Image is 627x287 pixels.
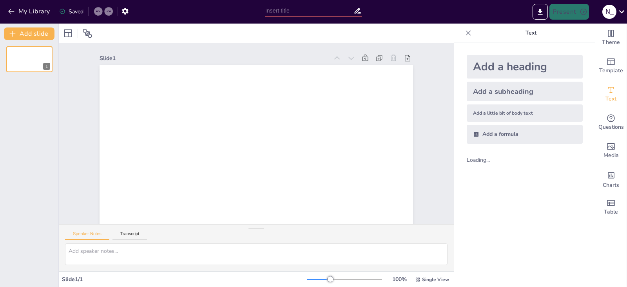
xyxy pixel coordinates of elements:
[422,276,449,283] span: Single View
[65,231,109,240] button: Speaker Notes
[603,151,619,160] span: Media
[603,181,619,190] span: Charts
[595,193,627,221] div: Add a table
[467,156,503,164] div: Loading...
[390,276,409,283] div: 100 %
[43,63,50,70] div: 1
[595,24,627,52] div: Change the overall theme
[595,80,627,108] div: Add text boxes
[599,66,623,75] span: Template
[83,29,92,38] span: Position
[100,55,328,62] div: Slide 1
[112,231,147,240] button: Transcript
[595,165,627,193] div: Add charts and graphs
[549,4,589,20] button: Present
[598,123,624,132] span: Questions
[59,8,83,15] div: Saved
[602,5,616,19] div: N _
[604,208,618,216] span: Table
[602,4,616,20] button: N _
[467,55,583,79] div: Add a heading
[467,104,583,122] div: Add a little bit of body text
[6,5,53,18] button: My Library
[4,27,54,40] button: Add slide
[595,137,627,165] div: Add images, graphics, shapes or video
[467,82,583,101] div: Add a subheading
[6,46,53,72] div: 1
[265,5,354,16] input: Insert title
[595,108,627,137] div: Get real-time input from your audience
[467,125,583,144] div: Add a formula
[595,52,627,80] div: Add ready made slides
[62,27,74,40] div: Layout
[475,24,587,42] p: Text
[605,95,616,103] span: Text
[62,276,307,283] div: Slide 1 / 1
[533,4,548,20] button: Export to PowerPoint
[602,38,620,47] span: Theme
